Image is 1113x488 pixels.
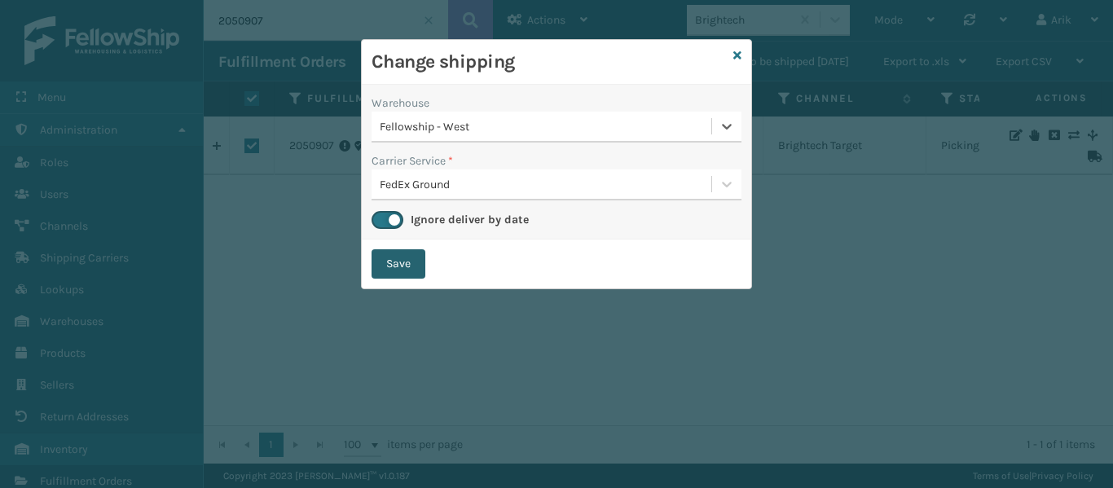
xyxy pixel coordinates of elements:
h3: Change shipping [372,50,727,74]
label: Carrier Service [372,152,453,169]
div: Fellowship - West [380,118,713,135]
label: Ignore deliver by date [411,213,529,226]
div: FedEx Ground [380,176,713,193]
label: Warehouse [372,95,429,112]
button: Save [372,249,425,279]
